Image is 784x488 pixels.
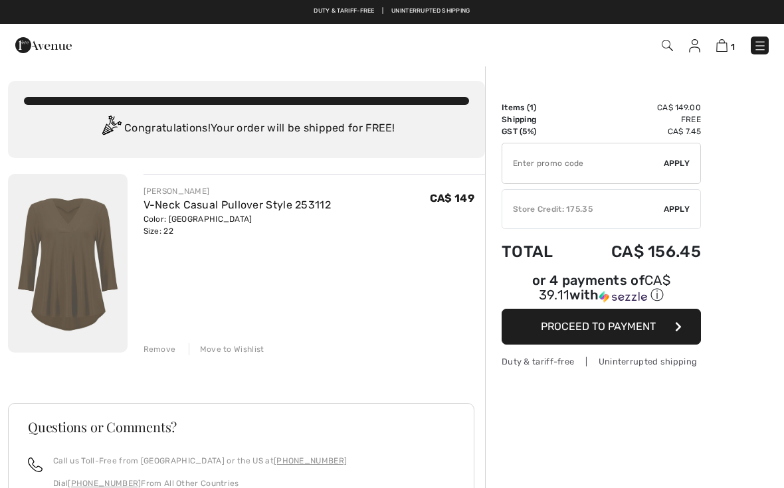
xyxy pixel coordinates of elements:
[430,192,474,204] span: CA$ 149
[502,143,664,183] input: Promo code
[425,7,426,16] span: |
[574,114,701,125] td: Free
[15,32,72,58] img: 1ère Avenue
[144,213,332,237] div: Color: [GEOGRAPHIC_DATA] Size: 22
[574,102,701,114] td: CA$ 149.00
[502,125,574,137] td: GST (5%)
[662,40,673,51] img: Search
[664,157,690,169] span: Apply
[53,455,347,467] p: Call us Toll-Free from [GEOGRAPHIC_DATA] or the US at
[68,479,141,488] a: [PHONE_NUMBER]
[731,42,735,52] span: 1
[530,103,534,112] span: 1
[28,457,43,472] img: call
[753,39,767,52] img: Menu
[8,174,128,353] img: V-Neck Casual Pullover Style 253112
[716,37,735,53] a: 1
[144,343,176,355] div: Remove
[144,185,332,197] div: [PERSON_NAME]
[502,229,574,274] td: Total
[28,420,454,434] h3: Questions or Comments?
[502,102,574,114] td: Items ( )
[434,7,478,16] a: Free Returns
[502,309,701,345] button: Proceed to Payment
[599,291,647,303] img: Sezzle
[502,355,701,368] div: Duty & tariff-free | Uninterrupted shipping
[574,229,701,274] td: CA$ 156.45
[306,7,417,16] a: Free shipping on orders over $99
[98,116,124,142] img: Congratulation2.svg
[144,199,332,211] a: V-Neck Casual Pullover Style 253112
[189,343,264,355] div: Move to Wishlist
[502,274,701,304] div: or 4 payments of with
[539,272,670,303] span: CA$ 39.11
[15,38,72,50] a: 1ère Avenue
[574,125,701,137] td: CA$ 7.45
[689,39,700,52] img: My Info
[274,456,347,465] a: [PHONE_NUMBER]
[502,203,664,215] div: Store Credit: 175.35
[541,320,656,333] span: Proceed to Payment
[24,116,469,142] div: Congratulations! Your order will be shipped for FREE!
[502,114,574,125] td: Shipping
[664,203,690,215] span: Apply
[716,39,728,52] img: Shopping Bag
[502,274,701,309] div: or 4 payments ofCA$ 39.11withSezzle Click to learn more about Sezzle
